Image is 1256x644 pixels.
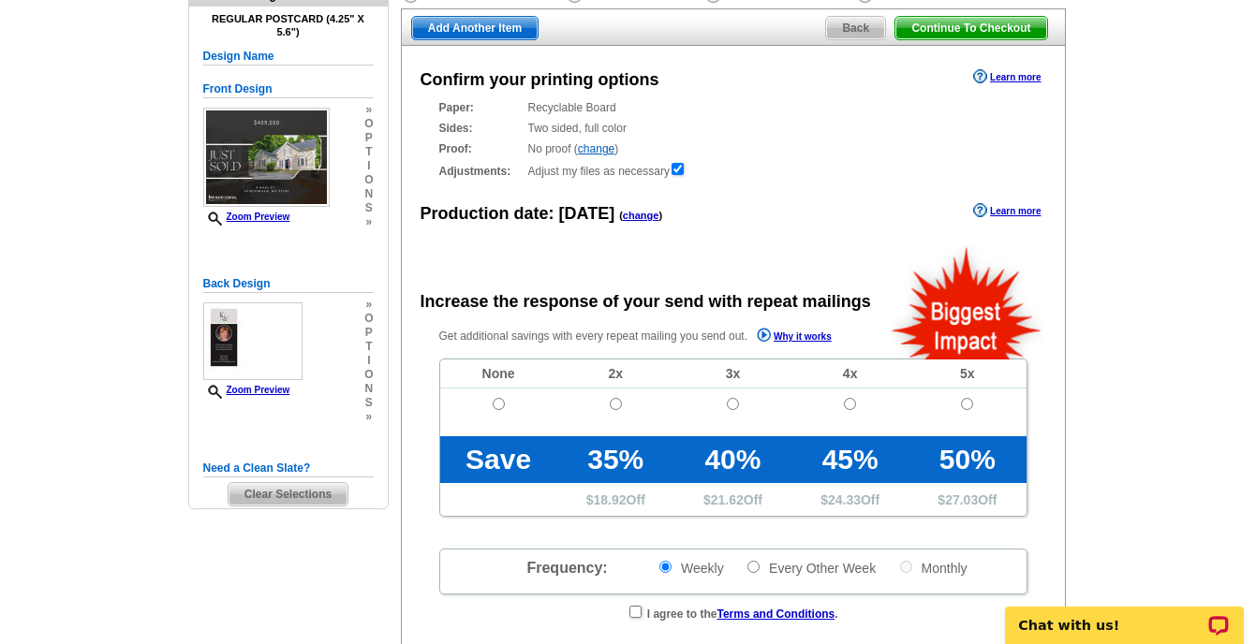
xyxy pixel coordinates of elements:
[203,460,374,477] h5: Need a Clean Slate?
[364,396,373,410] span: s
[411,16,539,40] a: Add Another Item
[890,244,1044,359] img: biggestImpact.png
[717,607,835,621] a: Terms and Conditions
[364,131,373,145] span: p
[559,204,615,223] span: [DATE]
[439,326,872,347] p: Get additional savings with every repeat mailing you send out.
[203,275,374,293] h5: Back Design
[578,142,614,155] a: change
[557,359,674,388] td: 2x
[711,492,744,507] span: 21.62
[364,312,373,326] span: o
[557,436,674,483] td: 35%
[791,436,909,483] td: 45%
[659,561,672,573] input: Weekly
[203,13,374,37] h4: Regular Postcard (4.25" x 5.6")
[747,561,760,573] input: Every Other Week
[557,483,674,516] td: $ Off
[364,215,373,229] span: »
[364,368,373,382] span: o
[439,161,1027,180] div: Adjust my files as necessary
[909,483,1026,516] td: $ Off
[440,359,557,388] td: None
[439,163,523,180] strong: Adjustments:
[421,289,871,315] div: Increase the response of your send with repeat mailings
[203,385,290,395] a: Zoom Preview
[439,140,1027,157] div: No proof ( )
[439,120,1027,137] div: Two sided, full color
[674,359,791,388] td: 3x
[364,326,373,340] span: p
[945,492,978,507] span: 27.03
[439,140,523,157] strong: Proof:
[973,203,1041,218] a: Learn more
[364,340,373,354] span: t
[993,585,1256,644] iframe: LiveChat chat widget
[364,117,373,131] span: o
[825,16,886,40] a: Back
[526,560,607,576] span: Frequency:
[619,210,662,221] span: ( )
[898,559,968,577] label: Monthly
[421,67,659,93] div: Confirm your printing options
[364,159,373,173] span: i
[909,436,1026,483] td: 50%
[364,145,373,159] span: t
[746,559,876,577] label: Every Other Week
[412,17,538,39] span: Add Another Item
[421,201,663,227] div: Production date:
[895,17,1046,39] span: Continue To Checkout
[594,492,627,507] span: 18.92
[203,212,290,222] a: Zoom Preview
[364,354,373,368] span: i
[674,436,791,483] td: 40%
[909,359,1026,388] td: 5x
[439,99,1027,116] div: Recyclable Board
[203,48,374,66] h5: Design Name
[674,483,791,516] td: $ Off
[203,108,330,207] img: small-thumb.jpg
[439,99,523,116] strong: Paper:
[647,607,838,621] strong: I agree to the .
[658,559,724,577] label: Weekly
[623,210,659,221] a: change
[364,173,373,187] span: o
[203,302,303,380] img: small-thumb.jpg
[364,187,373,201] span: n
[828,492,861,507] span: 24.33
[203,80,374,98] h5: Front Design
[791,359,909,388] td: 4x
[364,103,373,117] span: »
[364,382,373,396] span: n
[900,561,912,573] input: Monthly
[364,298,373,312] span: »
[364,410,373,424] span: »
[229,483,347,505] span: Clear Selections
[440,436,557,483] td: Save
[791,483,909,516] td: $ Off
[973,69,1041,84] a: Learn more
[826,17,885,39] span: Back
[364,201,373,215] span: s
[757,328,832,347] a: Why it works
[439,120,523,137] strong: Sides:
